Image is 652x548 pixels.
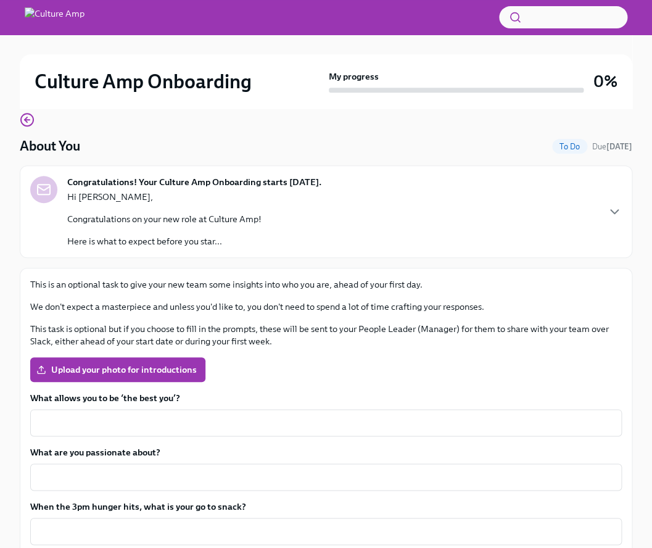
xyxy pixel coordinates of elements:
[35,69,252,94] h2: Culture Amp Onboarding
[593,70,617,93] h3: 0%
[30,323,622,347] p: This task is optional but if you choose to fill in the prompts, these will be sent to your People...
[30,392,622,404] label: What allows you to be ‘the best you’?
[30,301,622,313] p: We don't expect a masterpiece and unless you'd like to, you don't need to spend a lot of time cra...
[329,70,379,83] strong: My progress
[67,191,262,203] p: Hi [PERSON_NAME],
[20,137,80,156] h4: About You
[30,446,622,459] label: What are you passionate about?
[30,278,622,291] p: This is an optional task to give your new team some insights into who you are, ahead of your firs...
[67,213,262,225] p: Congratulations on your new role at Culture Amp!
[30,500,622,513] label: When the 3pm hunger hits, what is your go to snack?
[67,176,321,188] strong: Congratulations! Your Culture Amp Onboarding starts [DATE].
[592,142,632,151] span: Due
[67,235,262,247] p: Here is what to expect before you star...
[39,363,197,376] span: Upload your photo for introductions
[592,141,632,152] span: September 20th, 2025 09:00
[552,142,587,151] span: To Do
[25,7,85,27] img: Culture Amp
[606,142,632,151] strong: [DATE]
[30,357,205,382] label: Upload your photo for introductions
